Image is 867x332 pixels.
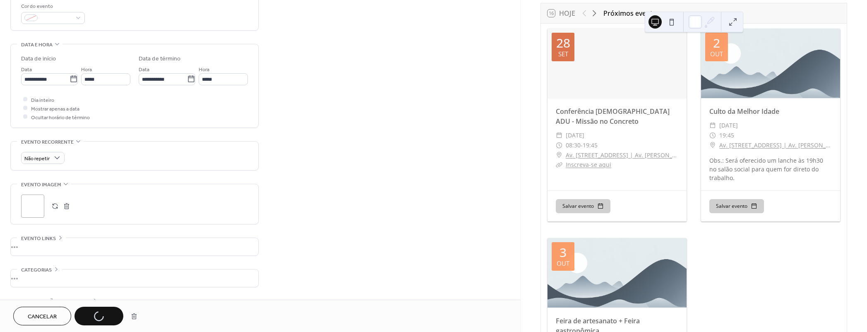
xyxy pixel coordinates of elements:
div: Obs.: Será oferecido um lanche às 19h30 no salão social para quem for direto do trabalho. [701,156,840,182]
div: ​ [709,130,716,140]
div: ​ [556,130,562,140]
div: ; [21,195,44,218]
div: 3 [560,246,567,259]
div: Próximos eventos [603,8,660,18]
div: Data de término [139,55,181,63]
span: [DATE] [719,120,738,130]
div: Cor do evento [21,2,83,11]
span: Cancelar [28,313,57,321]
div: 2 [713,37,720,49]
span: 19:45 [719,130,734,140]
div: 28 [556,37,570,49]
span: Não repetir [24,154,50,163]
div: ​ [709,140,716,150]
span: 08:30 [566,140,581,150]
span: Ocultar horário de término [31,113,90,122]
div: Data de início [21,55,56,63]
span: Data [139,65,149,74]
button: Salvar evento [709,199,764,213]
span: Hora [199,65,209,74]
span: Categorias [21,266,52,274]
a: Av. [STREET_ADDRESS] | Av. [PERSON_NAME], 3121 - Pirituba [719,140,832,150]
span: Evento links [21,234,56,243]
div: Culto da Melhor Idade [701,106,840,116]
span: Mostrar apenas a data [31,104,79,113]
div: ••• [11,269,258,287]
div: ​ [556,160,562,170]
span: - [581,140,583,150]
div: set [558,51,568,57]
div: ​ [556,140,562,150]
span: [DATE] [566,130,584,140]
span: Data [21,65,32,74]
button: Cancelar [13,307,71,325]
span: CONFIRMAÇÃO DE PRESENÇA [21,297,91,306]
span: Evento imagem [21,180,61,189]
div: out [557,260,569,267]
a: Av. [STREET_ADDRESS] | Av. [PERSON_NAME], 3121 - Pirituba [566,150,678,160]
span: Dia inteiro [31,96,54,104]
div: ​ [556,150,562,160]
span: 19:45 [583,140,598,150]
div: ••• [11,238,258,255]
a: Inscreva-se aqui [566,161,611,168]
a: Conferência [DEMOGRAPHIC_DATA] ADU - Missão no Concreto [556,107,670,126]
div: out [710,51,723,57]
span: Evento recorrente [21,138,74,147]
button: Salvar evento [556,199,610,213]
span: Data e hora [21,41,53,49]
div: ​ [709,120,716,130]
span: Hora [81,65,92,74]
